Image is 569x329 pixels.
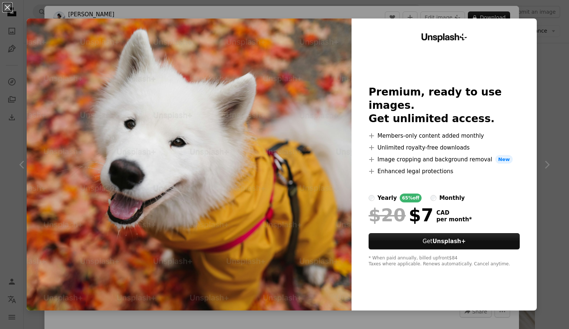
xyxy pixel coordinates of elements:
span: $20 [369,205,406,225]
h2: Premium, ready to use images. Get unlimited access. [369,85,520,125]
div: 65% off [400,194,422,202]
span: CAD [436,209,472,216]
span: New [495,155,513,164]
input: monthly [430,195,436,201]
input: yearly65%off [369,195,375,201]
strong: Unsplash+ [432,238,466,245]
div: yearly [377,194,397,202]
li: Members-only content added monthly [369,131,520,140]
button: GetUnsplash+ [369,233,520,249]
div: monthly [439,194,465,202]
div: $7 [369,205,433,225]
li: Image cropping and background removal [369,155,520,164]
li: Enhanced legal protections [369,167,520,176]
li: Unlimited royalty-free downloads [369,143,520,152]
div: * When paid annually, billed upfront $84 Taxes where applicable. Renews automatically. Cancel any... [369,255,520,267]
span: per month * [436,216,472,223]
